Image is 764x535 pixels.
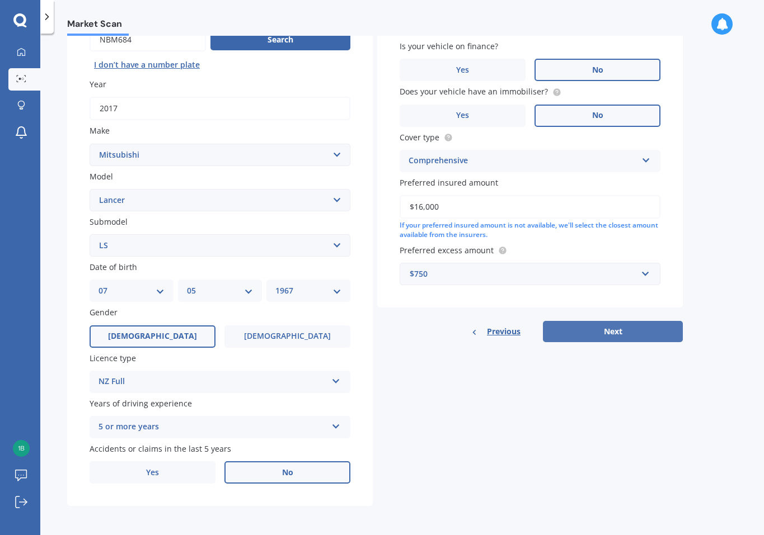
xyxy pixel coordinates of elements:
span: Yes [456,65,469,75]
span: Make [90,126,110,136]
span: Preferred excess amount [400,245,494,255]
input: YYYY [90,97,350,120]
span: Is your vehicle on finance? [400,41,498,51]
span: No [592,65,603,75]
span: Year [90,79,106,89]
div: Comprehensive [409,154,637,168]
button: I don’t have a number plate [90,56,204,74]
button: Search [210,29,350,50]
span: Does your vehicle have an immobiliser? [400,87,548,97]
span: Previous [487,323,521,340]
span: Market Scan [67,18,129,34]
span: Licence type [90,353,136,363]
span: Accidents or claims in the last 5 years [90,443,231,454]
span: No [592,111,603,120]
div: NZ Full [99,375,327,389]
span: Preferred insured amount [400,177,498,188]
span: Date of birth [90,262,137,272]
span: Years of driving experience [90,398,192,409]
input: Enter amount [400,195,660,219]
button: Next [543,321,683,342]
span: [DEMOGRAPHIC_DATA] [244,332,331,341]
input: Enter plate number [90,28,206,51]
img: 0e83efacab849c985a8263d90a5c4adf [13,440,30,457]
span: No [282,468,293,477]
span: Gender [90,307,118,318]
div: $750 [410,268,637,280]
span: Model [90,171,113,182]
div: 5 or more years [99,420,327,434]
span: Submodel [90,216,128,227]
span: Yes [146,468,159,477]
div: If your preferred insured amount is not available, we'll select the closest amount available from... [400,221,660,240]
span: [DEMOGRAPHIC_DATA] [108,332,197,341]
span: Cover type [400,132,439,143]
span: Yes [456,111,469,120]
